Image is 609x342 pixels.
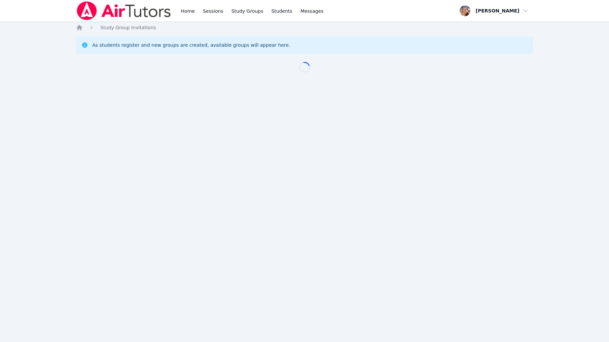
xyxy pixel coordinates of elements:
div: As students register and new groups are created, available groups will appear here. [92,42,290,48]
nav: Breadcrumb [76,24,533,31]
a: Study Group Invitations [100,24,156,31]
img: Air Tutors [76,1,171,20]
span: Messages [300,8,324,14]
span: Study Group Invitations [100,25,156,30]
